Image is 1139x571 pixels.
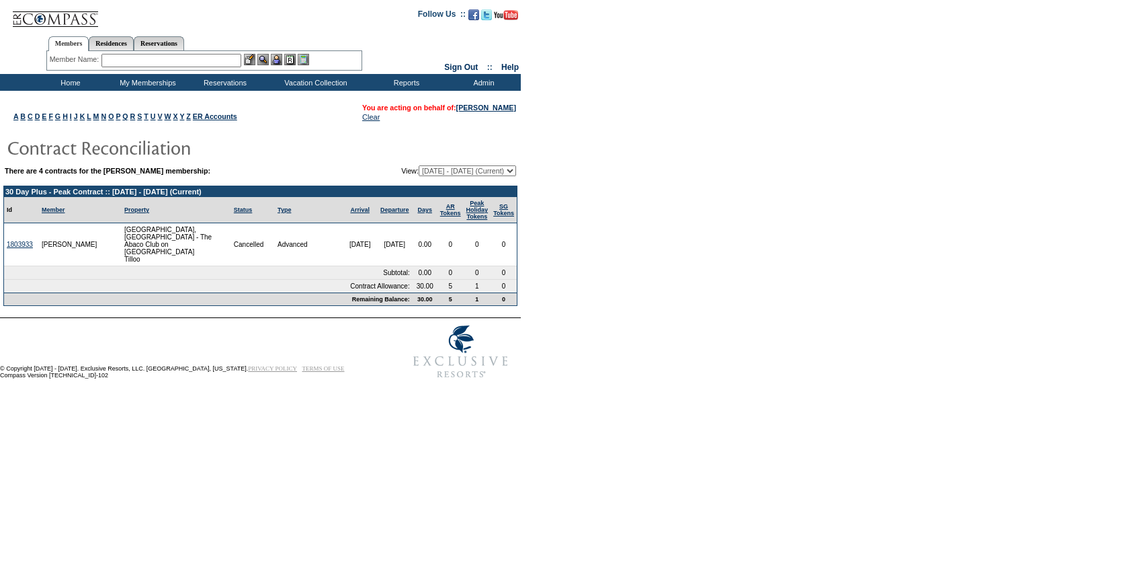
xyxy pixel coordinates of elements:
td: 0 [437,223,464,266]
img: b_edit.gif [244,54,255,65]
b: There are 4 contracts for the [PERSON_NAME] membership: [5,167,210,175]
td: Reservations [185,74,262,91]
a: N [101,112,106,120]
a: D [35,112,40,120]
td: 0 [491,280,517,293]
span: :: [487,63,493,72]
a: TERMS OF USE [302,365,345,372]
a: Subscribe to our YouTube Channel [494,13,518,22]
a: Departure [380,206,409,213]
a: P [116,112,120,120]
a: ARTokens [440,203,461,217]
td: 0.00 [413,223,437,266]
span: You are acting on behalf of: [362,104,516,112]
img: Impersonate [271,54,282,65]
img: Reservations [284,54,296,65]
a: Sign Out [444,63,478,72]
a: A [13,112,18,120]
td: 5 [437,293,464,305]
td: Contract Allowance: [4,280,413,293]
td: Subtotal: [4,266,413,280]
a: Z [186,112,191,120]
a: O [108,112,114,120]
a: Y [179,112,184,120]
td: Advanced [275,223,343,266]
td: Home [30,74,108,91]
a: Become our fan on Facebook [468,13,479,22]
img: Follow us on Twitter [481,9,492,20]
a: X [173,112,178,120]
a: T [144,112,149,120]
td: 1 [464,280,491,293]
td: Vacation Collection [262,74,366,91]
a: I [70,112,72,120]
td: [DATE] [377,223,413,266]
td: 0.00 [413,266,437,280]
td: Reports [366,74,444,91]
a: Status [234,206,253,213]
a: G [55,112,60,120]
td: [GEOGRAPHIC_DATA], [GEOGRAPHIC_DATA] - The Abaco Club on [GEOGRAPHIC_DATA] Tilloo [122,223,231,266]
a: Q [122,112,128,120]
a: Property [124,206,149,213]
td: Cancelled [231,223,275,266]
a: M [93,112,99,120]
td: 30.00 [413,280,437,293]
img: b_calculator.gif [298,54,309,65]
a: PRIVACY POLICY [248,365,297,372]
a: S [137,112,142,120]
td: 30.00 [413,293,437,305]
a: E [42,112,46,120]
a: Clear [362,113,380,121]
a: [PERSON_NAME] [456,104,516,112]
img: Exclusive Resorts [400,318,521,385]
a: L [87,112,91,120]
td: Remaining Balance: [4,293,413,305]
a: H [62,112,68,120]
td: Admin [444,74,521,91]
a: Members [48,36,89,51]
a: Residences [89,36,134,50]
a: Help [501,63,519,72]
a: B [20,112,26,120]
a: SGTokens [493,203,514,217]
a: C [28,112,33,120]
td: 1 [464,293,491,305]
a: Type [278,206,291,213]
a: R [130,112,136,120]
img: pgTtlContractReconciliation.gif [7,134,276,161]
td: 0 [491,223,517,266]
a: Days [417,206,432,213]
div: Member Name: [50,54,101,65]
td: 0 [491,293,517,305]
a: Member [42,206,65,213]
td: Follow Us :: [418,8,466,24]
img: Become our fan on Facebook [468,9,479,20]
td: 0 [464,223,491,266]
a: W [165,112,171,120]
td: 5 [437,280,464,293]
td: My Memberships [108,74,185,91]
a: Reservations [134,36,184,50]
td: [DATE] [343,223,376,266]
a: U [151,112,156,120]
a: V [157,112,162,120]
td: 0 [491,266,517,280]
td: View: [333,165,516,176]
a: Peak HolidayTokens [466,200,489,220]
a: J [74,112,78,120]
td: [PERSON_NAME] [39,223,100,266]
a: Arrival [350,206,370,213]
td: 0 [464,266,491,280]
img: Subscribe to our YouTube Channel [494,10,518,20]
a: Follow us on Twitter [481,13,492,22]
a: ER Accounts [193,112,237,120]
a: F [48,112,53,120]
td: 30 Day Plus - Peak Contract :: [DATE] - [DATE] (Current) [4,186,517,197]
img: View [257,54,269,65]
td: Id [4,197,39,223]
a: 1803933 [7,241,33,248]
td: 0 [437,266,464,280]
a: K [80,112,85,120]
